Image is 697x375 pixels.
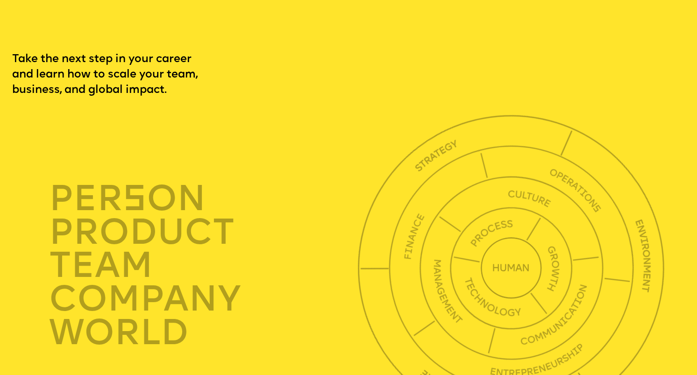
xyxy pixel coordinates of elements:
div: company [49,283,363,316]
div: product [49,215,363,249]
div: per on [49,182,363,216]
div: world [49,316,363,349]
p: Take the next step in your career and learn how to scale your team, business, and global impact. [12,52,228,98]
div: TEAM [49,249,363,283]
span: s [123,183,147,219]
